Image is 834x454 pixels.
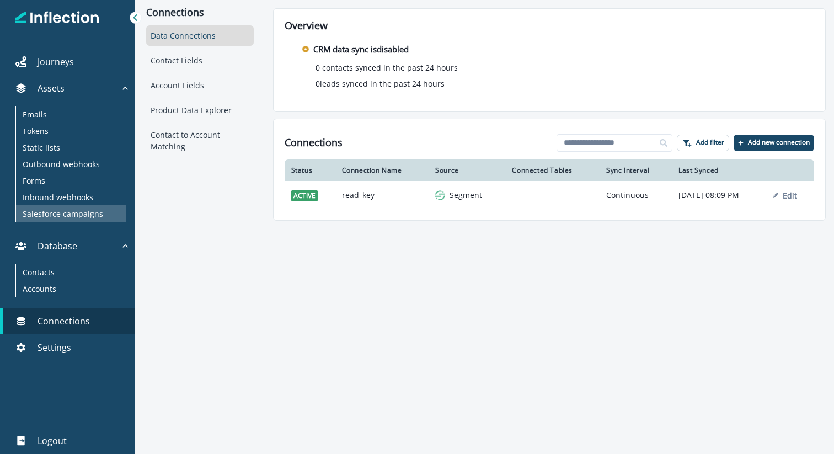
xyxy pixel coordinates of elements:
p: Static lists [23,142,60,153]
p: Outbound webhooks [23,158,100,170]
button: Add filter [677,135,729,151]
div: Product Data Explorer [146,100,254,120]
p: Logout [38,434,67,447]
a: Contacts [16,264,126,280]
td: read_key [335,181,429,209]
div: Connection Name [342,166,423,175]
p: 0 leads synced in the past 24 hours [316,78,445,89]
p: Emails [23,109,47,120]
p: Segment [450,190,482,201]
div: Status [291,166,329,175]
p: Tokens [23,125,49,137]
a: Salesforce campaigns [16,205,126,222]
div: Connected Tables [512,166,593,175]
img: Inflection [15,10,99,25]
img: segment [435,190,445,200]
a: Forms [16,172,126,189]
p: Salesforce campaigns [23,208,103,220]
p: 0 contacts synced in the past 24 hours [316,62,458,73]
div: Sync Interval [606,166,665,175]
a: Inbound webhooks [16,189,126,205]
p: CRM data sync is disabled [313,43,409,56]
div: Contact to Account Matching [146,125,254,157]
p: Accounts [23,283,56,295]
div: Data Connections [146,25,254,46]
p: Inbound webhooks [23,191,93,203]
a: Accounts [16,280,126,297]
div: Last Synced [678,166,760,175]
p: Add filter [696,138,724,146]
p: Forms [23,175,45,186]
p: Journeys [38,55,74,68]
p: Connections [146,7,254,19]
p: Contacts [23,266,55,278]
div: Account Fields [146,75,254,95]
a: Emails [16,106,126,122]
a: Tokens [16,122,126,139]
a: Outbound webhooks [16,156,126,172]
h2: Overview [285,20,814,32]
span: active [291,190,318,201]
p: [DATE] 08:09 PM [678,190,760,201]
p: Add new connection [748,138,810,146]
div: Contact Fields [146,50,254,71]
a: activeread_keysegmentSegmentContinuous[DATE] 08:09 PMEdit [285,181,814,209]
p: Edit [783,190,797,201]
p: Database [38,239,77,253]
h1: Connections [285,137,343,149]
p: Assets [38,82,65,95]
td: Continuous [600,181,672,209]
div: Source [435,166,499,175]
a: Static lists [16,139,126,156]
p: Connections [38,314,90,328]
p: Settings [38,341,71,354]
button: Edit [773,190,797,201]
button: Add new connection [734,135,814,151]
